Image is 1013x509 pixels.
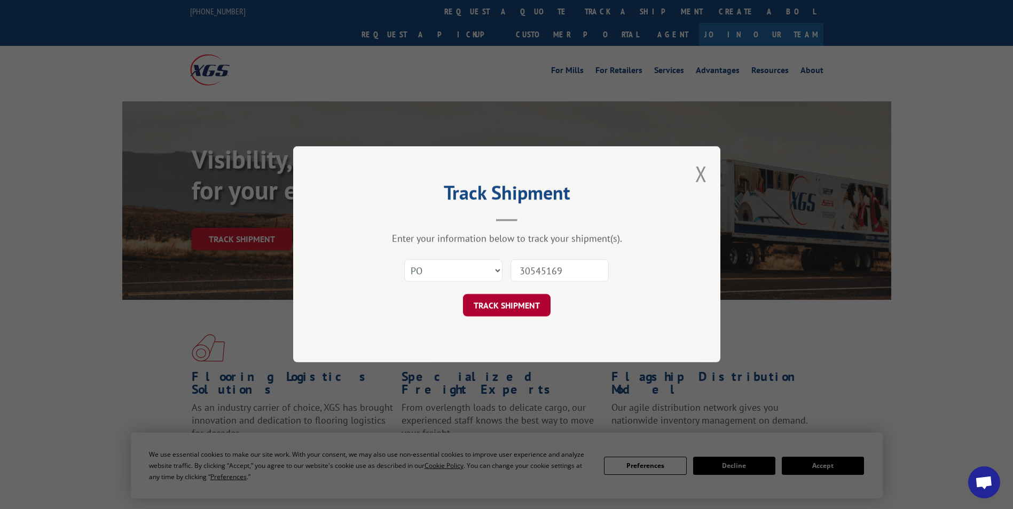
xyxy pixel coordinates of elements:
button: TRACK SHIPMENT [463,295,551,317]
div: Open chat [968,466,1000,498]
h2: Track Shipment [347,185,667,205]
input: Number(s) [511,260,609,282]
div: Enter your information below to track your shipment(s). [347,233,667,245]
button: Close modal [695,160,707,188]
